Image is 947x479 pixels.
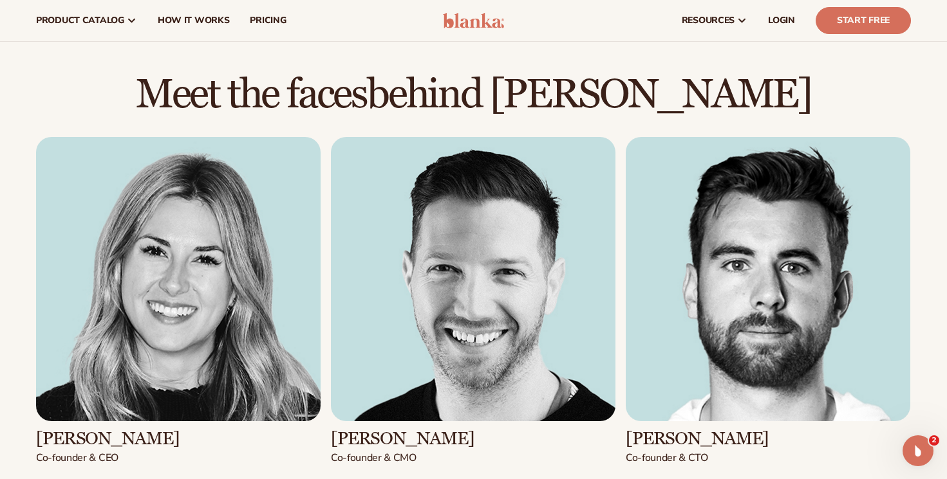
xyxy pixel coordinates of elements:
a: Start Free [816,7,911,34]
p: Co-founder & CTO [626,451,910,465]
h2: Meet the faces behind [PERSON_NAME] [36,73,911,116]
h3: [PERSON_NAME] [626,429,910,449]
p: Co-founder & CMO [331,451,615,465]
span: pricing [250,15,286,26]
h3: [PERSON_NAME] [331,429,615,449]
span: resources [682,15,735,26]
span: LOGIN [768,15,795,26]
img: logo [443,13,504,28]
img: Shopify Image 4 [626,137,910,421]
img: Shopify Image 2 [36,137,321,421]
span: How It Works [158,15,230,26]
h3: [PERSON_NAME] [36,429,321,449]
span: product catalog [36,15,124,26]
img: Shopify Image 3 [331,137,615,421]
iframe: Intercom live chat [903,435,933,466]
p: Co-founder & CEO [36,451,321,465]
span: 2 [929,435,939,446]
